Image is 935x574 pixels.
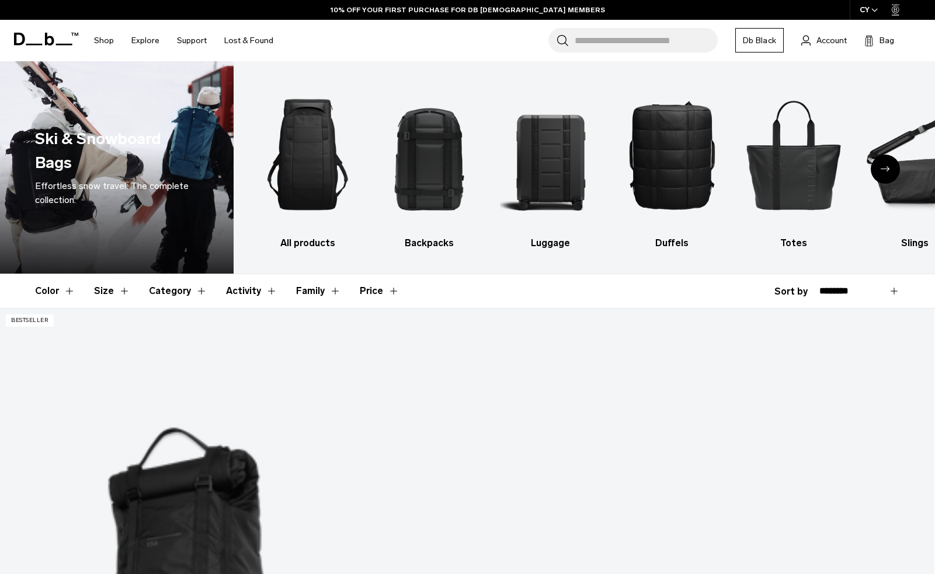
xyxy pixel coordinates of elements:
img: Db [378,79,479,230]
button: Toggle Filter [35,274,75,308]
a: Support [177,20,207,61]
button: Toggle Filter [296,274,341,308]
img: Db [257,79,358,230]
h3: Backpacks [378,236,479,250]
li: 1 / 10 [257,79,358,250]
p: Bestseller [6,314,54,327]
button: Bag [864,33,894,47]
a: Db Duffels [621,79,722,250]
a: Db All products [257,79,358,250]
a: 10% OFF YOUR FIRST PURCHASE FOR DB [DEMOGRAPHIC_DATA] MEMBERS [331,5,605,15]
div: Next slide [871,155,900,184]
a: Lost & Found [224,20,273,61]
img: Db [743,79,844,230]
img: Db [500,79,601,230]
a: Db Totes [743,79,844,250]
a: Account [801,33,847,47]
a: Shop [94,20,114,61]
h3: Duffels [621,236,722,250]
button: Toggle Filter [226,274,277,308]
button: Toggle Price [360,274,399,308]
li: 5 / 10 [743,79,844,250]
h1: Ski & Snowboard Bags [35,127,194,174]
button: Toggle Filter [149,274,207,308]
h3: Totes [743,236,844,250]
button: Toggle Filter [94,274,130,308]
a: Db Backpacks [378,79,479,250]
nav: Main Navigation [85,20,282,61]
img: Db [621,79,722,230]
li: 4 / 10 [621,79,722,250]
a: Db Luggage [500,79,601,250]
a: Db Black [735,28,784,52]
span: Effortless snow travel: The complete collection. [35,180,189,205]
span: Bag [880,34,894,47]
h3: Luggage [500,236,601,250]
li: 2 / 10 [378,79,479,250]
h3: All products [257,236,358,250]
span: Account [816,34,847,47]
a: Explore [131,20,159,61]
li: 3 / 10 [500,79,601,250]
